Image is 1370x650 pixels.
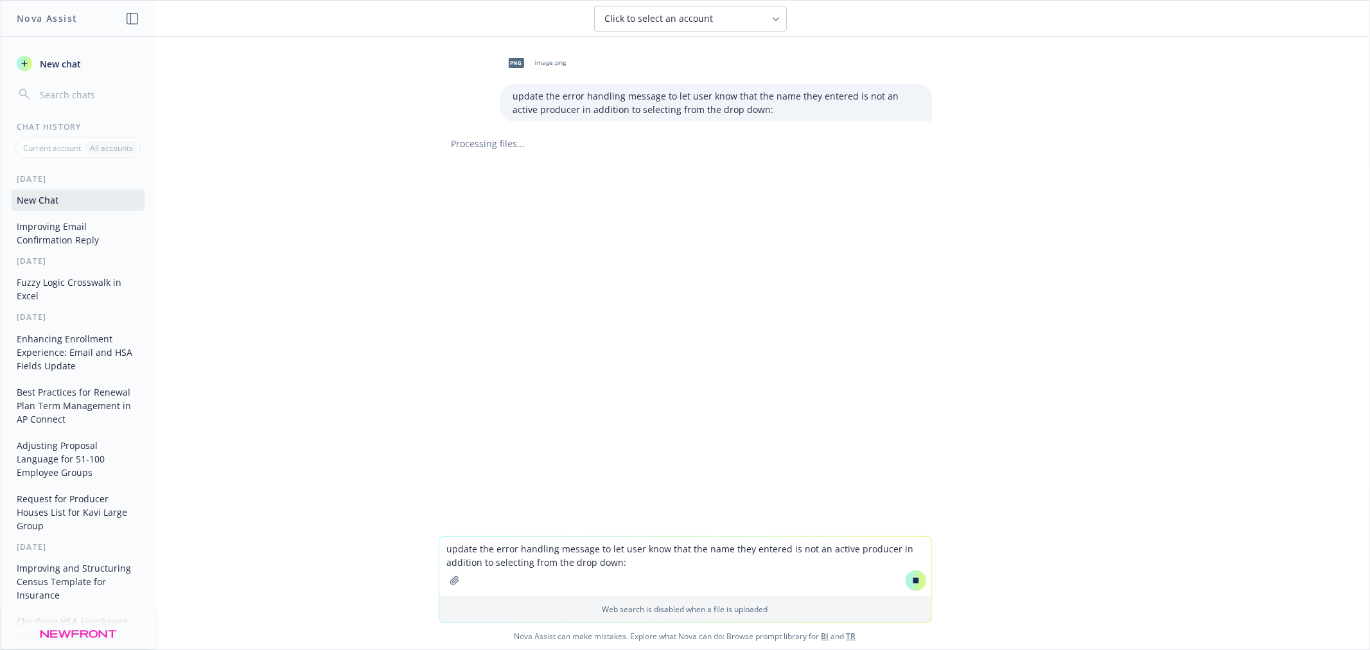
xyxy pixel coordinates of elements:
input: Search chats [37,85,139,103]
p: update the error handling message to let user know that the name they entered is not an active pr... [513,89,919,116]
button: Click to select an account [594,6,787,31]
button: Adjusting Proposal Language for 51-100 Employee Groups [12,435,145,483]
button: Fuzzy Logic Crosswalk in Excel [12,272,145,306]
button: Improving Email Confirmation Reply [12,216,145,250]
button: Best Practices for Renewal Plan Term Management in AP Connect [12,382,145,430]
span: New chat [37,57,81,71]
div: [DATE] [1,312,155,322]
button: Improving and Structuring Census Template for Insurance [12,558,145,606]
div: Chat History [1,121,155,132]
button: Clarifying HSA Enrollment Requirements [12,611,145,646]
div: [DATE] [1,256,155,267]
a: BI [821,631,829,642]
span: Click to select an account [605,12,714,25]
div: [DATE] [1,173,155,184]
span: image.png [535,58,566,67]
p: Web search is disabled when a file is uploaded [447,604,924,615]
span: Nova Assist can make mistakes. Explore what Nova can do: Browse prompt library for and [6,623,1364,649]
button: New chat [12,52,145,75]
h1: Nova Assist [17,12,77,25]
span: png [509,58,524,67]
button: New Chat [12,189,145,211]
p: Current account [23,143,81,154]
div: Processing files... [439,137,932,150]
div: [DATE] [1,541,155,552]
p: All accounts [90,143,133,154]
div: pngimage.png [500,47,569,79]
button: Request for Producer Houses List for Kavi Large Group [12,488,145,536]
a: TR [847,631,856,642]
button: Enhancing Enrollment Experience: Email and HSA Fields Update [12,328,145,376]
